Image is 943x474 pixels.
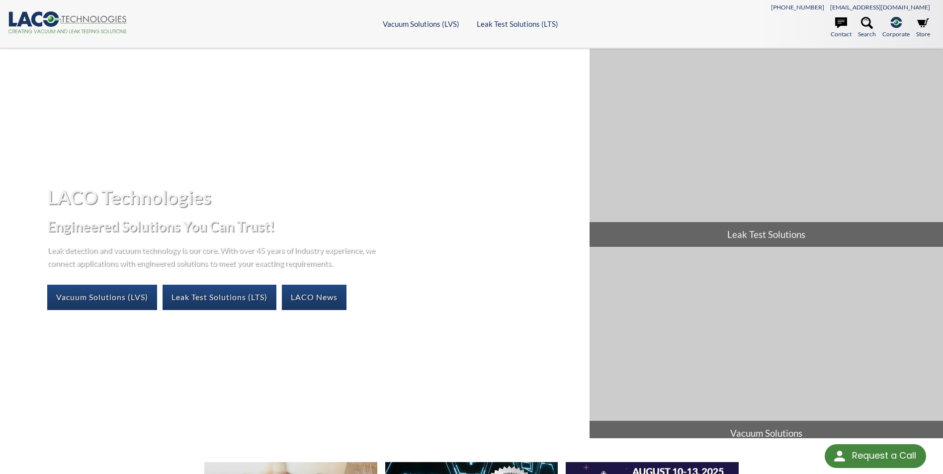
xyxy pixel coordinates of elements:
p: Leak detection and vacuum technology is our core. With over 45 years of industry experience, we c... [47,243,380,269]
a: Vacuum Solutions [590,247,943,446]
h1: LACO Technologies [47,185,582,209]
a: [EMAIL_ADDRESS][DOMAIN_NAME] [830,3,930,11]
a: Vacuum Solutions (LVS) [47,285,157,310]
a: Leak Test Solutions (LTS) [163,285,276,310]
a: Vacuum Solutions (LVS) [383,19,459,28]
a: [PHONE_NUMBER] [771,3,824,11]
span: Leak Test Solutions [590,222,943,247]
a: Leak Test Solutions (LTS) [477,19,558,28]
div: Request a Call [852,444,916,467]
a: Store [916,17,930,39]
a: LACO News [282,285,346,310]
span: Corporate [882,29,910,39]
img: round button [832,448,848,464]
a: Search [858,17,876,39]
span: Vacuum Solutions [590,421,943,446]
a: Contact [831,17,852,39]
div: Request a Call [825,444,926,468]
a: Leak Test Solutions [590,49,943,247]
h2: Engineered Solutions You Can Trust! [47,217,582,236]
